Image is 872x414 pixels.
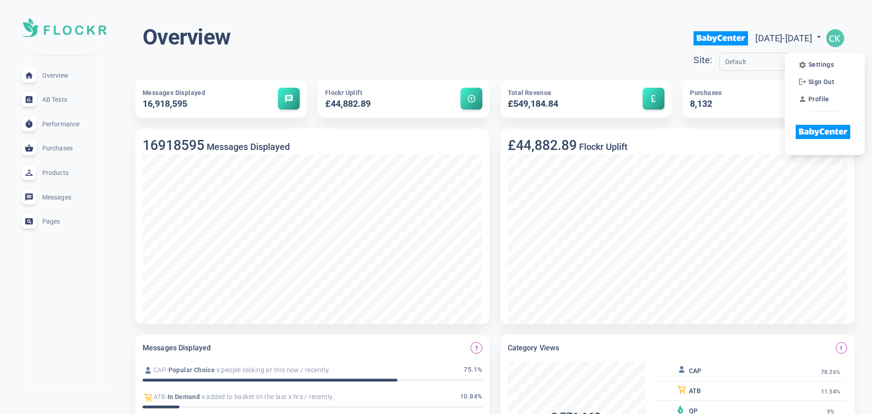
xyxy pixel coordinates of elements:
[808,61,834,69] span: Settings
[808,95,829,103] span: Profile
[796,93,832,105] button: Profile
[796,118,850,146] img: babycenter
[796,75,837,88] button: Sign Out
[808,78,834,86] span: Sign Out
[796,59,837,71] button: Settings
